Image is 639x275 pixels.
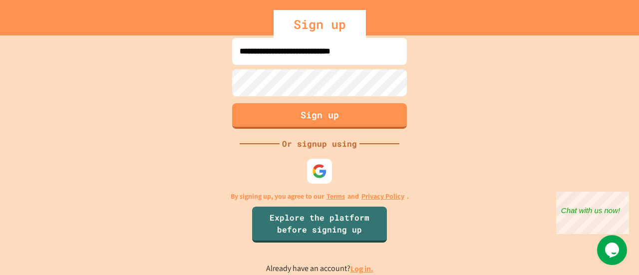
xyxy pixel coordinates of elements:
[597,235,629,265] iframe: chat widget
[232,103,407,129] button: Sign up
[312,164,327,179] img: google-icon.svg
[231,191,409,202] p: By signing up, you agree to our and .
[274,10,366,39] div: Sign up
[280,138,359,150] div: Or signup using
[361,191,404,202] a: Privacy Policy
[556,192,629,234] iframe: chat widget
[252,207,387,243] a: Explore the platform before signing up
[266,263,373,275] p: Already have an account?
[350,264,373,274] a: Log in.
[326,191,345,202] a: Terms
